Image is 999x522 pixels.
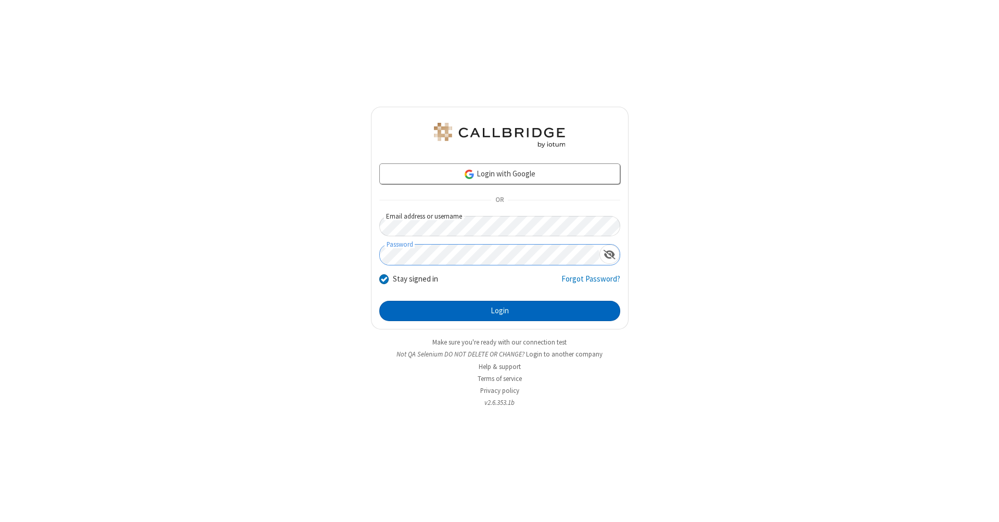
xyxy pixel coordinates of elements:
[393,273,438,285] label: Stay signed in
[379,163,620,184] a: Login with Google
[561,273,620,293] a: Forgot Password?
[432,123,567,148] img: QA Selenium DO NOT DELETE OR CHANGE
[379,301,620,322] button: Login
[371,398,629,408] li: v2.6.353.1b
[371,349,629,359] li: Not QA Selenium DO NOT DELETE OR CHANGE?
[478,374,522,383] a: Terms of service
[380,245,599,265] input: Password
[599,245,620,264] div: Show password
[479,362,521,371] a: Help & support
[432,338,567,347] a: Make sure you're ready with our connection test
[491,193,508,208] span: OR
[973,495,991,515] iframe: Chat
[526,349,603,359] button: Login to another company
[464,169,475,180] img: google-icon.png
[379,216,620,236] input: Email address or username
[480,386,519,395] a: Privacy policy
